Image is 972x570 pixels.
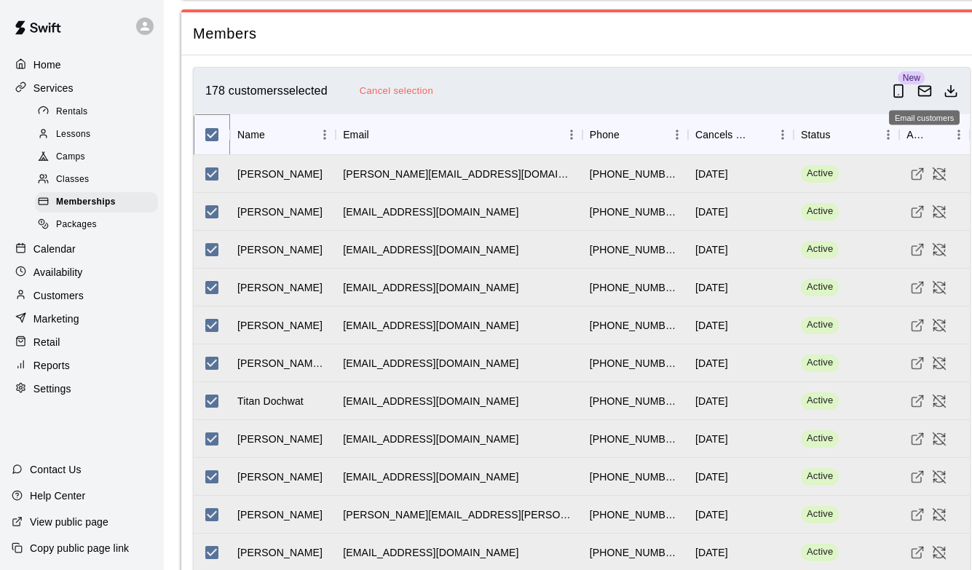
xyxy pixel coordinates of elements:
[695,280,728,295] div: July 31 2026
[906,201,928,223] a: Visit customer profile
[582,114,688,155] div: Phone
[237,432,323,446] div: Haydyn Ernst
[590,242,681,257] div: +16185209771
[889,111,960,125] div: Email customers
[30,515,108,529] p: View public page
[12,285,152,306] a: Customers
[343,114,369,155] div: Email
[906,542,928,563] a: Visit customer profile
[590,432,681,446] div: +16183049072
[590,545,681,560] div: +16184011980
[237,507,323,522] div: Crystal Klaus
[590,394,681,408] div: +16188033777
[938,78,964,104] button: Download as csv
[695,205,728,219] div: July 31 2026
[33,335,60,349] p: Retail
[590,507,681,522] div: +16188305049
[35,147,158,167] div: Camps
[56,218,97,232] span: Packages
[12,378,152,400] a: Settings
[343,318,518,333] div: angelodemetrulias@yahoo.com
[30,462,82,477] p: Contact Us
[343,242,518,257] div: cheflin10@yahoo.com
[56,105,88,119] span: Rentals
[237,356,328,371] div: Jackson Dimitroff
[801,507,839,521] span: Active
[906,390,928,412] a: Visit customer profile
[912,78,938,104] button: Email customers
[620,124,640,145] button: Sort
[35,100,164,123] a: Rentals
[666,124,688,146] button: Menu
[695,432,728,446] div: July 31 2026
[906,239,928,261] a: Visit customer profile
[237,318,323,333] div: Dawn Demetrulias
[12,355,152,376] a: Reports
[928,466,950,488] button: Cancel Membership
[831,124,851,145] button: Sort
[56,150,85,165] span: Camps
[12,77,152,99] a: Services
[928,201,950,223] button: Cancel Membership
[928,428,950,450] button: Cancel Membership
[885,78,912,104] button: Send push notification
[35,215,158,235] div: Packages
[695,545,728,560] div: July 31 2026
[33,312,79,326] p: Marketing
[343,356,518,371] div: ktdimitroff@gmail.com
[336,114,582,155] div: Email
[12,54,152,76] div: Home
[695,114,751,155] div: Cancels Date
[33,288,84,303] p: Customers
[265,124,285,145] button: Sort
[801,114,831,155] div: Status
[695,394,728,408] div: July 31 2026
[906,504,928,526] a: Visit customer profile
[590,280,681,295] div: +16185932372
[928,542,950,563] button: Cancel Membership
[343,167,575,181] div: kristy@cstmscreenprinting.com
[343,280,518,295] div: petedegen909@yahoo.com
[33,58,61,72] p: Home
[237,280,323,295] div: Pete Degenhardt
[12,261,152,283] a: Availability
[33,242,76,256] p: Calendar
[695,242,728,257] div: July 31 2026
[899,114,970,155] div: Actions
[928,277,950,298] button: Cancel Membership
[35,169,164,191] a: Classes
[12,238,152,260] div: Calendar
[193,24,971,44] span: Members
[12,308,152,330] a: Marketing
[928,504,950,526] button: Cancel Membership
[801,280,839,294] span: Active
[237,167,323,181] div: Jacob Atkins
[906,314,928,336] a: Visit customer profile
[35,124,158,145] div: Lessons
[35,214,164,237] a: Packages
[695,470,728,484] div: July 31 2026
[590,114,620,155] div: Phone
[928,352,950,374] button: Cancel Membership
[343,545,518,560] div: kklaust@hotmail.com
[928,239,950,261] button: Cancel Membership
[590,318,681,333] div: +16182108902
[688,114,794,155] div: Cancels Date
[56,127,91,142] span: Lessons
[928,390,950,412] button: Cancel Membership
[12,331,152,353] a: Retail
[230,114,336,155] div: Name
[906,352,928,374] a: Visit customer profile
[343,432,518,446] div: k_s_ernst@yahoo.com
[237,545,323,560] div: Kris Klaustermeier
[801,167,839,181] span: Active
[561,124,582,146] button: Menu
[35,170,158,190] div: Classes
[928,124,948,145] button: Sort
[56,195,116,210] span: Memberships
[356,80,437,103] button: Cancel selection
[56,173,89,187] span: Classes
